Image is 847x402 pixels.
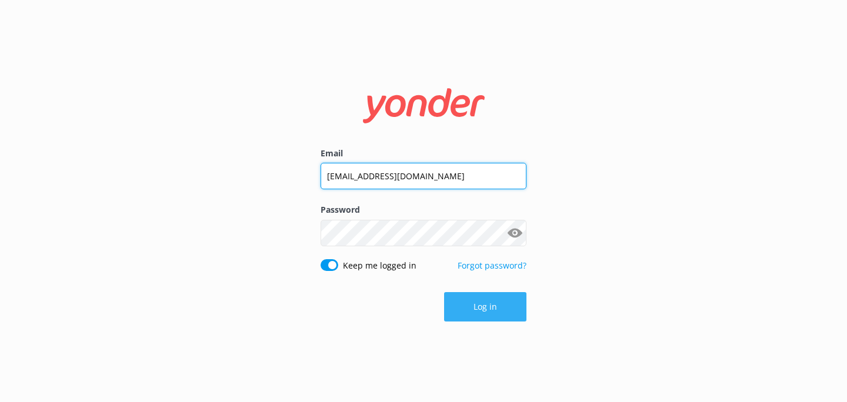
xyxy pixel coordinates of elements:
label: Email [321,147,526,160]
label: Password [321,203,526,216]
button: Log in [444,292,526,321]
button: Show password [503,221,526,244]
label: Keep me logged in [343,259,416,272]
input: user@emailaddress.com [321,163,526,189]
a: Forgot password? [458,260,526,271]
